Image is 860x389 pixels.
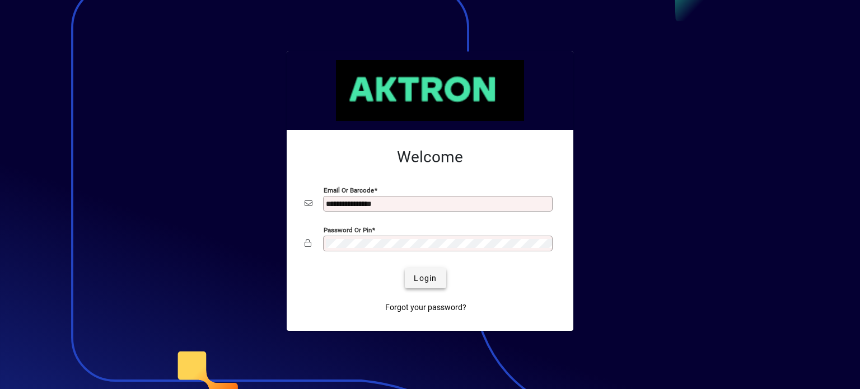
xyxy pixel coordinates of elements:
a: Forgot your password? [381,297,471,317]
h2: Welcome [305,148,555,167]
button: Login [405,268,446,288]
span: Forgot your password? [385,302,466,313]
mat-label: Password or Pin [324,226,372,234]
mat-label: Email or Barcode [324,186,374,194]
span: Login [414,273,437,284]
